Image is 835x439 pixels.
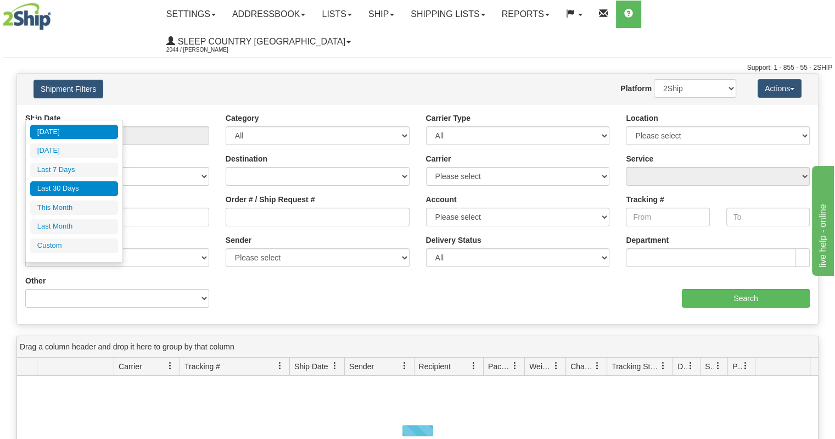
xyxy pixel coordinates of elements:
li: [DATE] [30,125,118,140]
label: Ship Date [25,113,61,124]
li: This Month [30,201,118,215]
a: Pickup Status filter column settings [736,357,755,375]
span: 2044 / [PERSON_NAME] [166,45,249,55]
span: Carrier [119,361,142,372]
a: Shipment Issues filter column settings [709,357,727,375]
a: Tracking Status filter column settings [654,357,673,375]
li: [DATE] [30,143,118,158]
a: Addressbook [224,1,314,28]
label: Carrier [426,153,451,164]
a: Charge filter column settings [588,357,607,375]
span: Shipment Issues [705,361,714,372]
span: Weight [529,361,552,372]
span: Recipient [419,361,451,372]
a: Weight filter column settings [547,357,565,375]
a: Reports [494,1,558,28]
button: Actions [758,79,802,98]
input: From [626,208,709,226]
a: Ship [360,1,402,28]
li: Last 7 Days [30,163,118,177]
label: Category [226,113,259,124]
a: Lists [313,1,360,28]
label: Platform [620,83,652,94]
span: Packages [488,361,511,372]
label: Destination [226,153,267,164]
span: Delivery Status [677,361,687,372]
img: logo2044.jpg [3,3,51,30]
input: Search [682,289,810,308]
label: Delivery Status [426,235,481,246]
a: Ship Date filter column settings [326,357,344,375]
span: Tracking Status [612,361,659,372]
div: grid grouping header [17,336,818,358]
a: Settings [158,1,224,28]
a: Delivery Status filter column settings [681,357,700,375]
span: Ship Date [294,361,328,372]
label: Service [626,153,653,164]
input: To [726,208,810,226]
a: Recipient filter column settings [464,357,483,375]
span: Charge [570,361,593,372]
span: Pickup Status [732,361,742,372]
a: Shipping lists [402,1,493,28]
a: Sleep Country [GEOGRAPHIC_DATA] 2044 / [PERSON_NAME] [158,28,359,55]
label: Account [426,194,457,205]
li: Last Month [30,219,118,234]
iframe: chat widget [810,163,834,275]
label: Order # / Ship Request # [226,194,315,205]
label: Tracking # [626,194,664,205]
label: Other [25,275,46,286]
span: Sender [349,361,374,372]
span: Tracking # [184,361,220,372]
label: Location [626,113,658,124]
div: live help - online [8,7,102,20]
label: Sender [226,235,251,246]
a: Packages filter column settings [506,357,524,375]
button: Shipment Filters [33,80,103,98]
a: Sender filter column settings [395,357,414,375]
label: Department [626,235,669,246]
a: Carrier filter column settings [161,357,180,375]
a: Tracking # filter column settings [271,357,289,375]
li: Custom [30,238,118,253]
li: Last 30 Days [30,181,118,196]
div: Support: 1 - 855 - 55 - 2SHIP [3,63,832,73]
span: Sleep Country [GEOGRAPHIC_DATA] [175,37,345,46]
label: Carrier Type [426,113,470,124]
